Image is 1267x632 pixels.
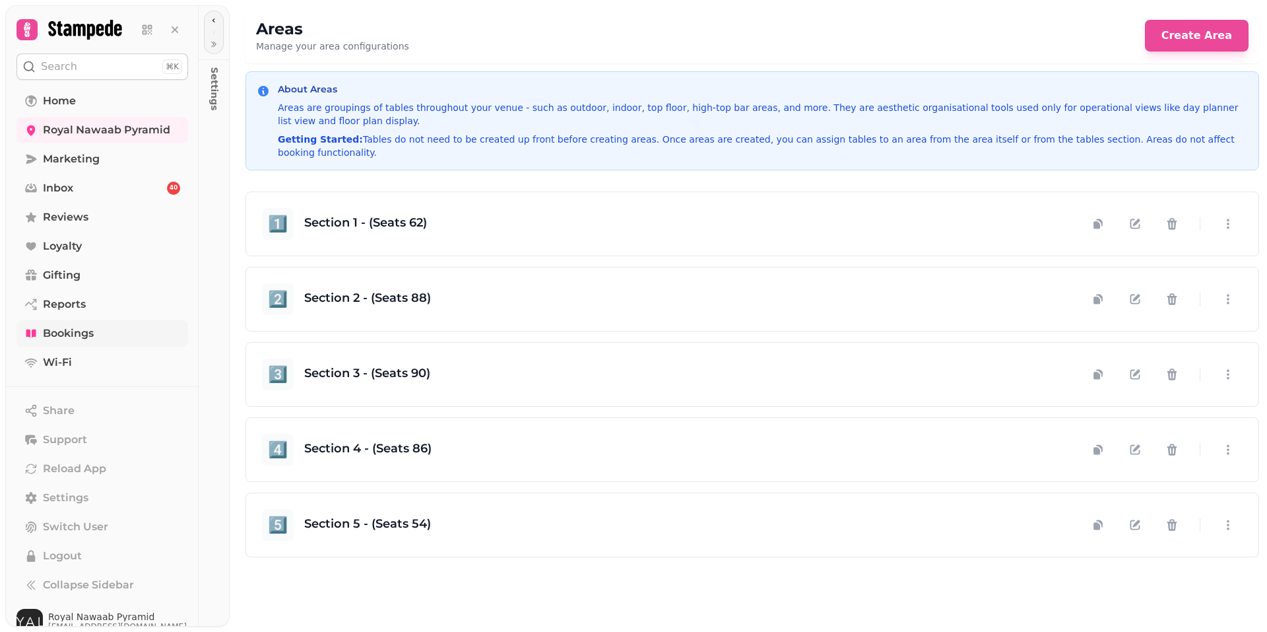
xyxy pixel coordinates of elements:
button: Reload App [16,456,188,482]
a: Bookings [16,320,188,347]
h1: Areas [256,18,409,40]
button: Create Area [1145,20,1249,52]
button: Switch User [16,514,188,540]
div: ⌘K [162,59,182,74]
a: Loyalty [16,233,188,260]
span: Reviews [43,209,88,225]
span: Reload App [43,461,106,477]
span: 2️⃣ [268,289,288,310]
span: Collapse Sidebar [43,577,134,593]
button: Share [16,398,188,424]
p: Search [41,59,77,75]
span: Wi-Fi [43,355,72,370]
p: Manage your area configurations [256,40,409,53]
h3: Section 3 - (Seats 90) [304,364,430,382]
span: 4️⃣ [268,439,288,460]
a: Marketing [16,146,188,172]
p: Tables do not need to be created up front before creating areas. Once areas are created, you can ... [278,133,1248,159]
span: Share [43,403,75,419]
span: Loyalty [43,238,82,254]
span: 5️⃣ [268,514,288,536]
h3: Section 4 - (Seats 86) [304,439,432,458]
span: 40 [170,184,178,193]
p: Areas are groupings of tables throughout your venue - such as outdoor, indoor, top floor, high-to... [278,101,1248,127]
span: Bookings [43,326,94,341]
button: Collapse Sidebar [16,572,188,598]
button: Logout [16,543,188,569]
span: Logout [43,548,82,564]
h3: About Areas [278,83,1248,96]
strong: Getting Started: [278,134,363,145]
span: 3️⃣ [268,364,288,385]
span: Reports [43,297,86,312]
p: Settings [203,57,226,88]
span: Marketing [43,151,100,167]
button: Support [16,427,188,453]
a: Inbox40 [16,175,188,201]
span: Home [43,93,76,109]
span: Create Area [1161,30,1232,41]
span: Switch User [43,519,108,535]
a: Gifting [16,262,188,289]
a: Wi-Fi [16,349,188,376]
span: Gifting [43,267,81,283]
h3: Section 1 - (Seats 62) [304,213,427,232]
a: Home [16,88,188,114]
span: 1️⃣ [268,213,288,234]
a: Royal Nawaab Pyramid [16,117,188,143]
span: Inbox [43,180,73,196]
a: Reports [16,291,188,318]
span: Support [43,432,87,448]
span: Royal Nawaab Pyramid [48,612,187,621]
a: Reviews [16,204,188,230]
span: Royal Nawaab Pyramid [43,122,170,138]
span: [EMAIL_ADDRESS][DOMAIN_NAME] [48,621,187,632]
h3: Section 2 - (Seats 88) [304,289,431,307]
a: Settings [16,485,188,511]
span: Settings [43,490,88,506]
button: Search⌘K [16,53,188,80]
h3: Section 5 - (Seats 54) [304,514,431,533]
